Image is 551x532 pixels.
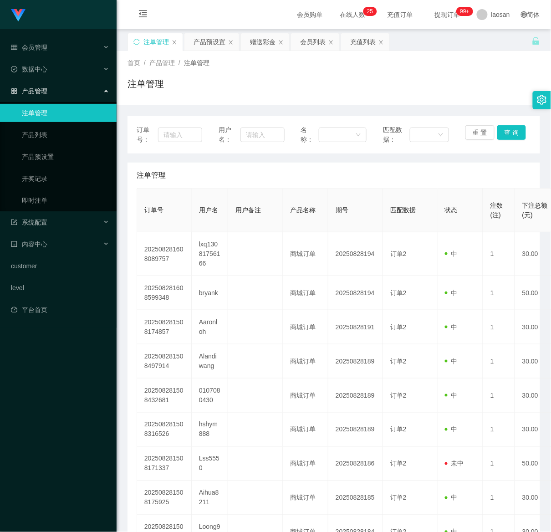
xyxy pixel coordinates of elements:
[22,148,109,166] a: 产品预设置
[390,289,407,297] span: 订单2
[283,481,328,515] td: 商城订单
[11,257,109,275] a: customer
[137,413,192,447] td: 202508281508316526
[445,460,464,467] span: 未中
[128,59,140,66] span: 首页
[328,310,383,344] td: 20250828191
[149,59,175,66] span: 产品管理
[283,310,328,344] td: 商城订单
[283,413,328,447] td: 商城订单
[483,447,515,481] td: 1
[350,33,376,51] div: 充值列表
[532,37,540,45] i: 图标: unlock
[192,379,228,413] td: 0107080430
[390,206,416,214] span: 匹配数据
[390,358,407,365] span: 订单2
[137,310,192,344] td: 202508281508174857
[483,310,515,344] td: 1
[22,169,109,188] a: 开奖记录
[194,33,225,51] div: 产品预设置
[390,426,407,433] span: 订单2
[328,232,383,276] td: 20250828194
[522,202,548,219] span: 下注总额(元)
[137,232,192,276] td: 202508281608089757
[128,0,158,30] i: 图标: menu-fold
[22,126,109,144] a: 产品列表
[430,11,465,18] span: 提现订单
[137,125,158,144] span: 订单号：
[445,392,458,399] span: 中
[390,494,407,501] span: 订单2
[11,9,26,22] img: logo.9652507e.png
[11,279,109,297] a: level
[144,206,163,214] span: 订单号
[11,44,47,51] span: 会员管理
[537,95,547,105] i: 图标: setting
[483,481,515,515] td: 1
[22,191,109,210] a: 即时注单
[11,87,47,95] span: 产品管理
[199,206,218,214] span: 用户名
[497,125,526,140] button: 查 询
[301,125,319,144] span: 名称：
[390,323,407,331] span: 订单2
[445,323,458,331] span: 中
[383,11,418,18] span: 充值订单
[137,481,192,515] td: 202508281508175925
[192,232,228,276] td: lxq13081756166
[457,7,473,16] sup: 996
[11,301,109,319] a: 图标: dashboard平台首页
[11,66,47,73] span: 数据中心
[228,40,234,45] i: 图标: close
[328,379,383,413] td: 20250828189
[192,413,228,447] td: hshym888
[128,77,164,91] h1: 注单管理
[283,447,328,481] td: 商城订单
[143,33,169,51] div: 注单管理
[483,379,515,413] td: 1
[483,344,515,379] td: 1
[383,125,410,144] span: 匹配数据：
[219,125,240,144] span: 用户名：
[483,413,515,447] td: 1
[137,447,192,481] td: 202508281508171337
[390,392,407,399] span: 订单2
[158,128,202,142] input: 请输入
[11,219,47,226] span: 系统配置
[445,206,458,214] span: 状态
[192,481,228,515] td: Aihua8211
[11,44,17,51] i: 图标: table
[370,7,373,16] p: 5
[328,276,383,310] td: 20250828194
[328,481,383,515] td: 20250828185
[445,250,458,257] span: 中
[328,344,383,379] td: 20250828189
[283,379,328,413] td: 商城订单
[328,413,383,447] td: 20250828189
[283,232,328,276] td: 商城订单
[137,170,166,181] span: 注单管理
[483,232,515,276] td: 1
[390,460,407,467] span: 订单2
[250,33,275,51] div: 赠送彩金
[390,250,407,257] span: 订单2
[363,7,377,16] sup: 25
[11,88,17,94] i: 图标: appstore-o
[356,132,361,138] i: 图标: down
[465,125,495,140] button: 重 置
[445,289,458,297] span: 中
[137,344,192,379] td: 202508281508497914
[235,206,261,214] span: 用户备注
[11,240,47,248] span: 内容中心
[283,344,328,379] td: 商城订单
[300,33,326,51] div: 会员列表
[192,276,228,310] td: bryank
[490,202,503,219] span: 注数(注)
[22,104,109,122] a: 注单管理
[137,379,192,413] td: 202508281508432681
[378,40,384,45] i: 图标: close
[179,59,180,66] span: /
[290,206,316,214] span: 产品名称
[445,494,458,501] span: 中
[240,128,284,142] input: 请输入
